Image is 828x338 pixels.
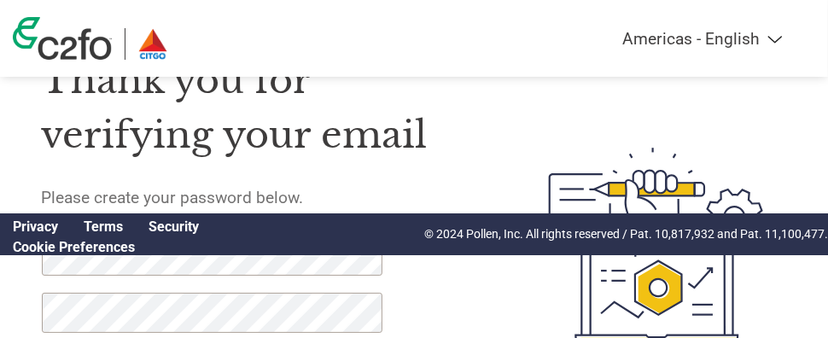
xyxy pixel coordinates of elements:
[42,188,489,207] h5: Please create your password below.
[42,53,489,163] h1: Thank you for verifying your email
[13,219,58,235] a: Privacy
[13,239,135,255] a: Cookie Preferences, opens a dedicated popup modal window
[84,219,123,235] a: Terms
[138,28,167,60] img: CITGO
[149,219,199,235] a: Security
[424,225,828,243] p: © 2024 Pollen, Inc. All rights reserved / Pat. 10,817,932 and Pat. 11,100,477.
[13,17,112,60] img: c2fo logo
